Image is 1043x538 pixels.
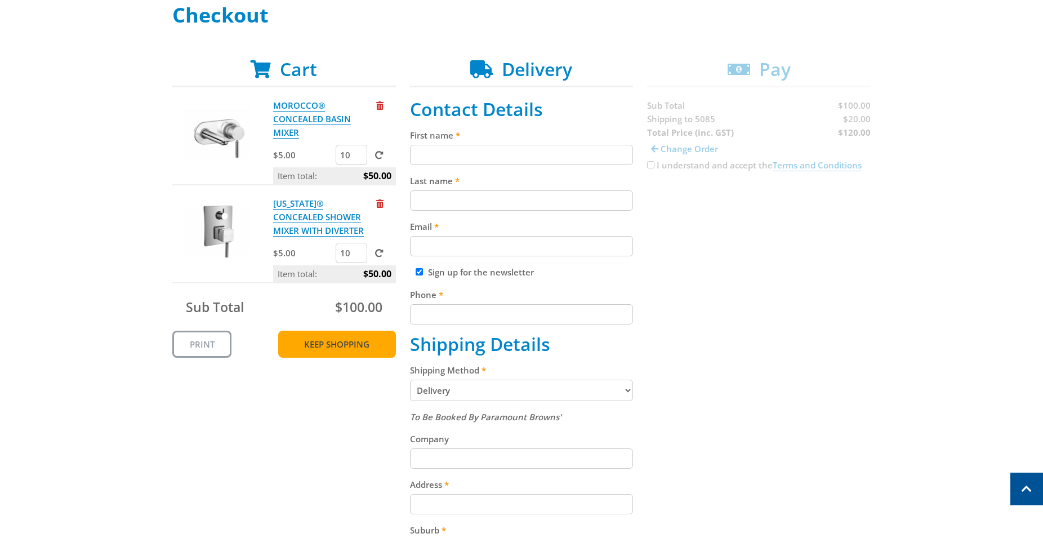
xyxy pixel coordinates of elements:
label: Email [410,220,634,233]
p: Item total: [273,265,396,282]
a: MOROCCO® CONCEALED BASIN MIXER [273,100,351,139]
span: Cart [280,57,317,81]
h1: Checkout [172,4,871,26]
p: $5.00 [273,148,333,162]
span: $50.00 [363,167,391,184]
input: Please enter your first name. [410,145,634,165]
label: Last name [410,174,634,188]
span: $100.00 [335,298,382,316]
img: MOROCCO® CONCEALED BASIN MIXER [183,99,251,166]
p: $5.00 [273,246,333,260]
input: Please enter your address. [410,494,634,514]
a: Print [172,331,231,358]
input: Please enter your email address. [410,236,634,256]
span: $50.00 [363,265,391,282]
input: Please enter your telephone number. [410,304,634,324]
h2: Contact Details [410,99,634,120]
select: Please select a shipping method. [410,380,634,401]
label: Address [410,478,634,491]
label: Company [410,432,634,446]
a: Keep Shopping [278,331,396,358]
label: Shipping Method [410,363,634,377]
img: MONTANA® CONCEALED SHOWER MIXER WITH DIVERTER [183,197,251,264]
span: Delivery [502,57,572,81]
p: Item total: [273,167,396,184]
label: Sign up for the newsletter [428,266,534,278]
h2: Shipping Details [410,334,634,355]
a: [US_STATE]® CONCEALED SHOWER MIXER WITH DIVERTER [273,198,364,237]
a: Remove from cart [376,198,384,209]
em: To Be Booked By Paramount Browns' [410,411,561,423]
input: Please enter your last name. [410,190,634,211]
label: Suburb [410,523,634,537]
label: Phone [410,288,634,301]
label: First name [410,128,634,142]
span: Sub Total [186,298,244,316]
a: Remove from cart [376,100,384,111]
